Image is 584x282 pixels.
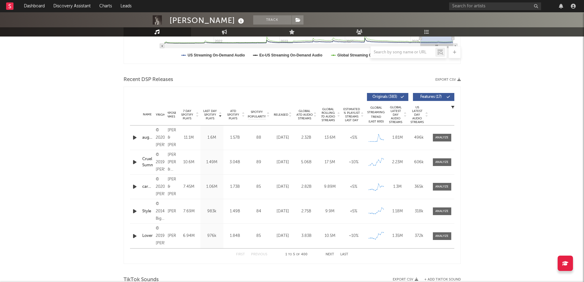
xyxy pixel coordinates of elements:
span: Released [274,113,288,117]
div: 1.81M [388,135,407,141]
button: Features(17) [413,93,454,101]
div: © 2019 [PERSON_NAME] [156,151,165,173]
div: Global Streaming Trend (Last 60D) [367,106,385,124]
div: 606k [410,159,428,165]
button: + Add TikTok Sound [418,278,461,281]
span: Global ATD Audio Streams [296,109,313,120]
div: 84 [248,208,269,214]
div: [PERSON_NAME] [168,232,176,240]
a: cardigan [142,184,153,190]
div: [PERSON_NAME] [168,208,176,215]
div: © 2014 Big Machine Records, LLC [156,200,165,222]
span: 7 Day Spotify Plays [179,109,195,120]
div: 3.04B [225,159,245,165]
div: 496k [410,135,428,141]
div: 2.23M [388,159,407,165]
span: Originals ( 383 ) [371,95,399,99]
div: 5.06B [296,159,317,165]
button: First [236,253,245,256]
button: + Add TikTok Sound [424,278,461,281]
div: 365k [410,184,428,190]
span: ATD Spotify Plays [225,109,241,120]
span: Estimated % Playlist Streams Last Day [343,107,360,122]
span: of [296,253,300,256]
div: ~ 10 % [343,159,364,165]
div: 13.6M [320,135,340,141]
div: 1.3M [388,184,407,190]
div: 2.32B [296,135,317,141]
div: <5% [343,208,364,214]
button: Export CSV [393,278,418,281]
button: Track [253,15,292,25]
div: 88 [248,135,269,141]
div: 1.6M [202,135,222,141]
span: Recent DSP Releases [124,76,173,83]
span: Composer Names [162,111,178,118]
span: Spotify Popularity [248,110,266,119]
span: US Latest Day Audio Streams [410,106,425,124]
div: 1.06M [202,184,222,190]
div: 1.49B [225,208,245,214]
div: 9.9M [320,208,340,214]
div: [PERSON_NAME] & [PERSON_NAME] [168,176,176,198]
div: 372k [410,233,428,239]
button: Originals(383) [367,93,408,101]
div: 318k [410,208,428,214]
div: 1.84B [225,233,245,239]
div: ~ 10 % [343,233,364,239]
div: <5% [343,184,364,190]
div: 10.6M [179,159,199,165]
div: 2.75B [296,208,317,214]
span: to [288,253,292,256]
div: 89 [248,159,269,165]
div: 11.1M [179,135,199,141]
div: 1 5 400 [280,251,313,258]
div: 2.82B [296,184,317,190]
span: Features ( 17 ) [417,95,445,99]
input: Search by song name or URL [371,50,435,55]
a: Style [142,208,153,214]
div: [DATE] [273,135,293,141]
span: Global Latest Day Audio Streams [388,106,403,124]
div: 6.94M [179,233,199,239]
button: Export CSV [435,78,461,82]
span: Global Rolling 7D Audio Streams [320,107,337,122]
div: 17.5M [320,159,340,165]
div: 1.73B [225,184,245,190]
div: [DATE] [273,233,293,239]
button: Last [340,253,348,256]
div: © 2019 [PERSON_NAME] [156,225,165,247]
div: 1.49M [202,159,222,165]
input: Search for artists [449,2,541,10]
div: 1.18M [388,208,407,214]
div: 976k [202,233,222,239]
div: 9.89M [320,184,340,190]
div: 85 [248,233,269,239]
div: 3.83B [296,233,317,239]
div: <5% [343,135,364,141]
div: © 2020 [PERSON_NAME] [156,127,165,149]
a: august [142,135,153,141]
div: 983k [202,208,222,214]
div: [PERSON_NAME] [170,15,246,25]
div: [DATE] [273,159,293,165]
div: 10.5M [320,233,340,239]
a: Lover [142,233,153,239]
a: Cruel Summer [142,156,153,168]
div: [DATE] [273,208,293,214]
button: Next [326,253,334,256]
button: Previous [251,253,267,256]
div: 85 [248,184,269,190]
div: 7.45M [179,184,199,190]
div: 1.35M [388,233,407,239]
span: Copyright [149,113,167,117]
div: [PERSON_NAME] & [PERSON_NAME] [168,127,176,149]
div: 7.69M [179,208,199,214]
span: Last Day Spotify Plays [202,109,218,120]
div: 1.57B [225,135,245,141]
